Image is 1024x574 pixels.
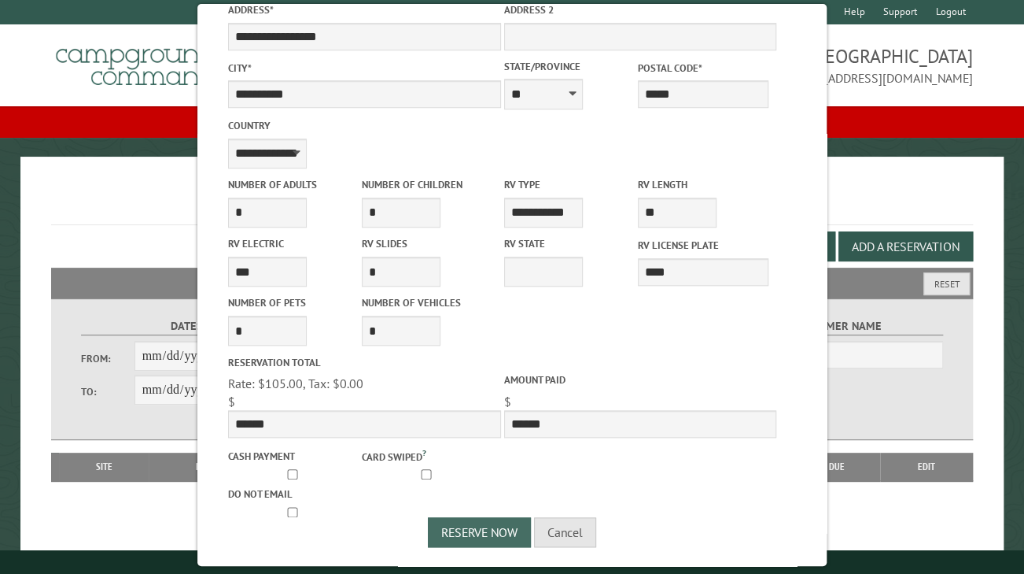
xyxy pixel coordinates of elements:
[880,453,973,481] th: Edit
[149,453,267,481] th: Dates
[504,177,635,192] label: RV Type
[81,384,134,399] label: To:
[228,394,235,409] span: $
[51,182,973,225] h1: Reservations
[228,449,359,464] label: Cash payment
[362,295,492,310] label: Number of Vehicles
[59,453,149,481] th: Site
[534,517,596,547] button: Cancel
[504,2,777,17] label: Address 2
[731,317,943,335] label: Customer Name
[504,59,635,74] label: State/Province
[638,238,768,253] label: RV License Plate
[228,2,501,17] label: Address
[838,231,973,261] button: Add a Reservation
[228,376,363,391] span: Rate: $105.00, Tax: $0.00
[504,394,511,409] span: $
[638,61,768,76] label: Postal Code
[794,453,880,481] th: Due
[362,446,492,464] label: Card swiped
[362,236,492,251] label: RV Slides
[428,517,531,547] button: Reserve Now
[504,236,635,251] label: RV State
[422,447,426,458] a: ?
[228,487,359,502] label: Do not email
[504,372,777,387] label: Amount paid
[228,355,501,370] label: Reservation Total
[638,177,768,192] label: RV Length
[228,61,501,76] label: City
[81,351,134,366] label: From:
[51,268,973,298] h2: Filters
[228,177,359,192] label: Number of Adults
[423,557,601,567] small: © Campground Commander LLC. All rights reserved.
[362,177,492,192] label: Number of Children
[228,118,501,133] label: Country
[228,295,359,310] label: Number of Pets
[228,236,359,251] label: RV Electric
[51,31,248,92] img: Campground Commander
[81,317,293,335] label: Dates
[923,272,970,295] button: Reset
